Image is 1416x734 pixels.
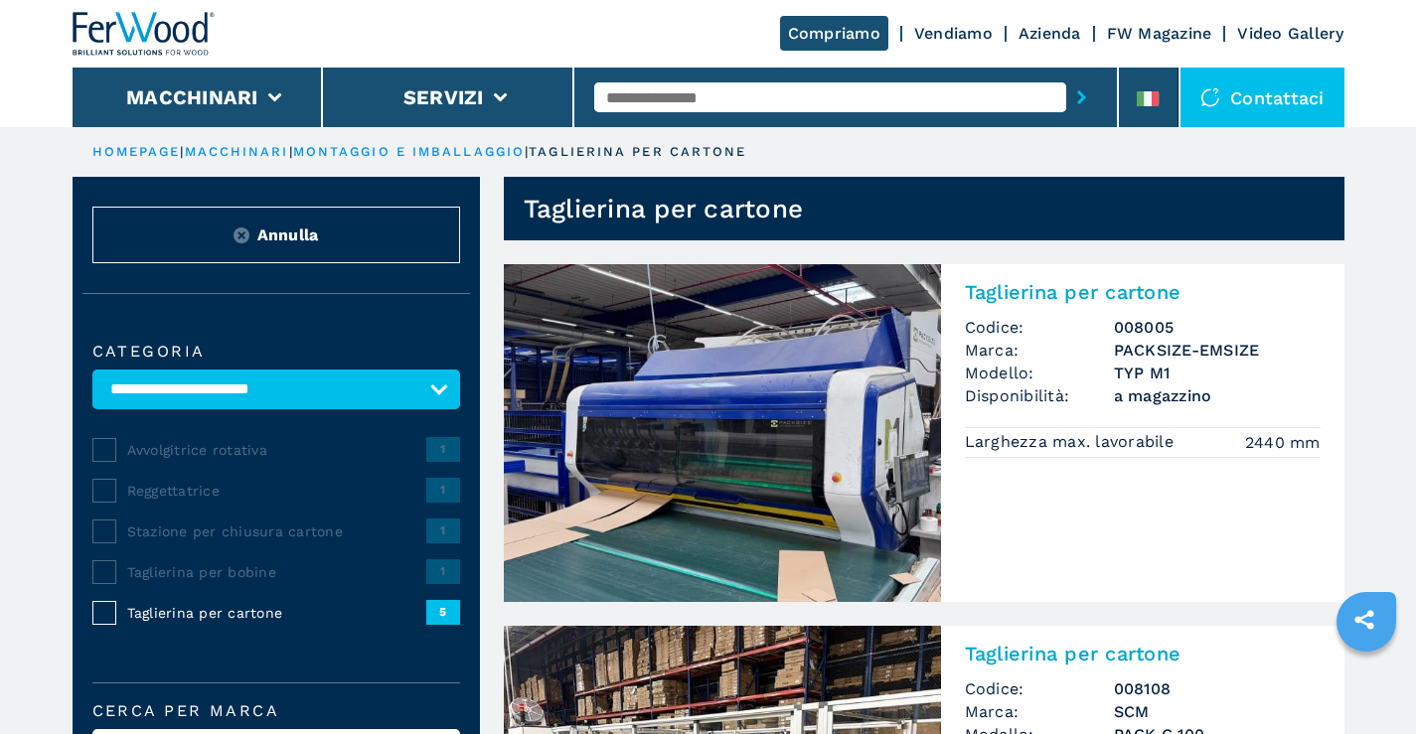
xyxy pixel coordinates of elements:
[1114,700,1321,723] h3: SCM
[1180,68,1344,127] div: Contattaci
[965,384,1114,407] span: Disponibilità:
[180,144,184,159] span: |
[426,437,460,461] span: 1
[965,280,1321,304] h2: Taglierina per cartone
[426,600,460,624] span: 5
[1114,384,1321,407] span: a magazzino
[1066,74,1097,120] button: submit-button
[965,431,1180,453] p: Larghezza max. lavorabile
[1200,87,1220,107] img: Contattaci
[504,264,941,602] img: Taglierina per cartone PACKSIZE-EMSIZE TYP M1
[403,85,484,109] button: Servizi
[965,700,1114,723] span: Marca:
[1114,362,1321,384] h3: TYP M1
[1114,316,1321,339] h3: 008005
[965,677,1114,700] span: Codice:
[185,144,289,159] a: macchinari
[1107,24,1212,43] a: FW Magazine
[92,703,460,719] label: Cerca per marca
[426,518,460,542] span: 1
[92,344,460,360] label: Categoria
[127,603,426,623] span: Taglierina per cartone
[426,478,460,502] span: 1
[1332,645,1401,719] iframe: Chat
[127,521,426,541] span: Stazione per chiusura cartone
[127,440,426,460] span: Avvolgitrice rotativa
[1237,24,1343,43] a: Video Gallery
[1019,24,1081,43] a: Azienda
[965,642,1321,665] h2: Taglierina per cartone
[524,193,804,224] h1: Taglierina per cartone
[780,16,888,51] a: Compriamo
[293,144,525,159] a: montaggio e imballaggio
[257,223,319,246] span: Annulla
[1114,677,1321,700] h3: 008108
[965,316,1114,339] span: Codice:
[127,481,426,501] span: Reggettatrice
[525,144,529,159] span: |
[1245,431,1321,454] em: 2440 mm
[234,227,249,243] img: Reset
[965,362,1114,384] span: Modello:
[914,24,993,43] a: Vendiamo
[126,85,258,109] button: Macchinari
[1339,595,1389,645] a: sharethis
[127,562,426,582] span: Taglierina per bobine
[426,559,460,583] span: 1
[1114,339,1321,362] h3: PACKSIZE-EMSIZE
[529,143,746,161] p: taglierina per cartone
[965,339,1114,362] span: Marca:
[504,264,1344,602] a: Taglierina per cartone PACKSIZE-EMSIZE TYP M1Taglierina per cartoneCodice:008005Marca:PACKSIZE-EM...
[73,12,216,56] img: Ferwood
[92,207,460,263] button: ResetAnnulla
[289,144,293,159] span: |
[92,144,181,159] a: HOMEPAGE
